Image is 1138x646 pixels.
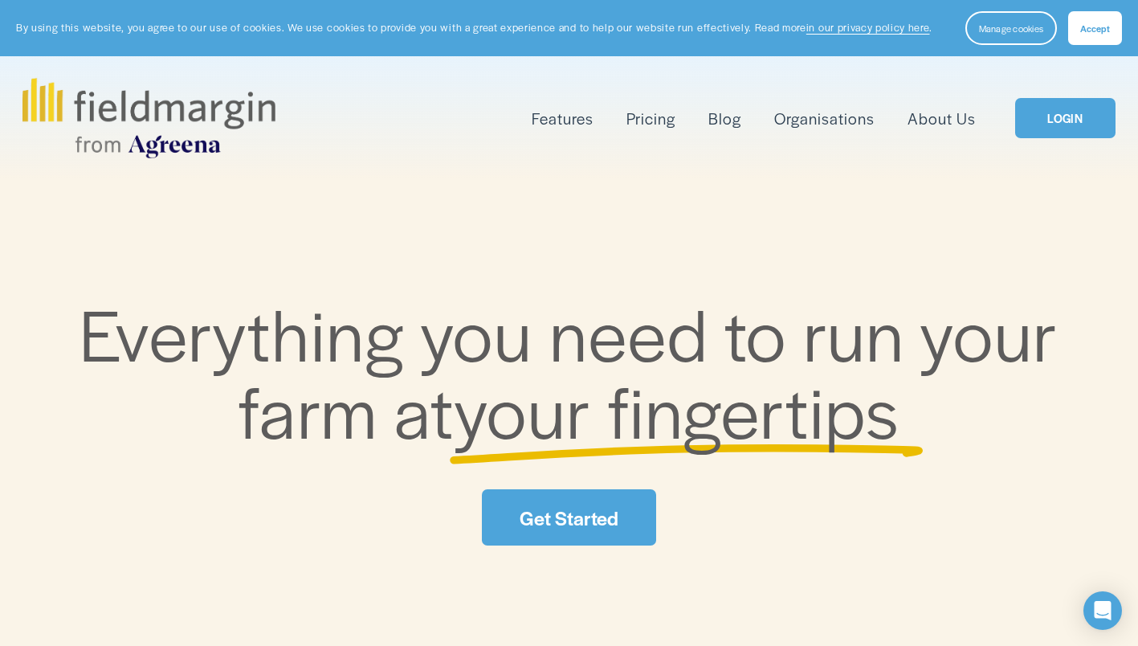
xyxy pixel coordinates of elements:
[806,20,930,35] a: in our privacy policy here
[908,105,976,132] a: About Us
[532,107,593,130] span: Features
[482,489,657,545] a: Get Started
[708,105,741,132] a: Blog
[1068,11,1122,45] button: Accept
[454,359,899,460] span: your fingertips
[965,11,1057,45] button: Manage cookies
[774,105,875,132] a: Organisations
[979,22,1043,35] span: Manage cookies
[1080,22,1110,35] span: Accept
[80,282,1075,460] span: Everything you need to run your farm at
[22,78,275,158] img: fieldmargin.com
[1015,98,1116,139] a: LOGIN
[1083,591,1122,630] div: Open Intercom Messenger
[626,105,675,132] a: Pricing
[16,20,932,35] p: By using this website, you agree to our use of cookies. We use cookies to provide you with a grea...
[532,105,593,132] a: folder dropdown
